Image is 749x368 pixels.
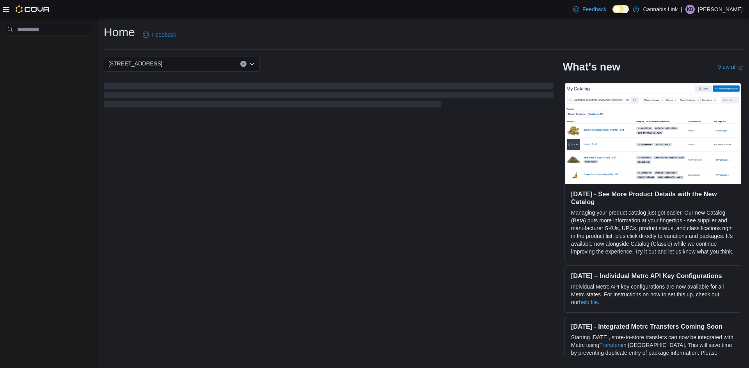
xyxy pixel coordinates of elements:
[104,84,554,109] span: Loading
[579,299,598,305] a: help file
[681,5,682,14] p: |
[152,31,176,39] span: Feedback
[698,5,743,14] p: [PERSON_NAME]
[612,5,629,13] input: Dark Mode
[685,5,695,14] div: Kevin Bulario
[687,5,693,14] span: KB
[249,61,255,67] button: Open list of options
[571,283,735,306] p: Individual Metrc API key configurations are now available for all Metrc states. For instructions ...
[571,272,735,280] h3: [DATE] – Individual Metrc API Key Configurations
[140,27,179,42] a: Feedback
[582,5,606,13] span: Feedback
[718,64,743,70] a: View allExternal link
[16,5,50,13] img: Cova
[108,59,162,68] span: [STREET_ADDRESS]
[738,65,743,70] svg: External link
[5,37,92,56] nav: Complex example
[104,25,135,40] h1: Home
[643,5,678,14] p: Cannabis Link
[571,190,735,206] h3: [DATE] - See More Product Details with the New Catalog
[571,209,735,255] p: Managing your product catalog just got easier. Our new Catalog (Beta) puts more information at yo...
[599,342,622,348] a: Transfers
[571,322,735,330] h3: [DATE] - Integrated Metrc Transfers Coming Soon
[563,61,620,73] h2: What's new
[240,61,247,67] button: Clear input
[612,13,613,14] span: Dark Mode
[570,2,609,17] a: Feedback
